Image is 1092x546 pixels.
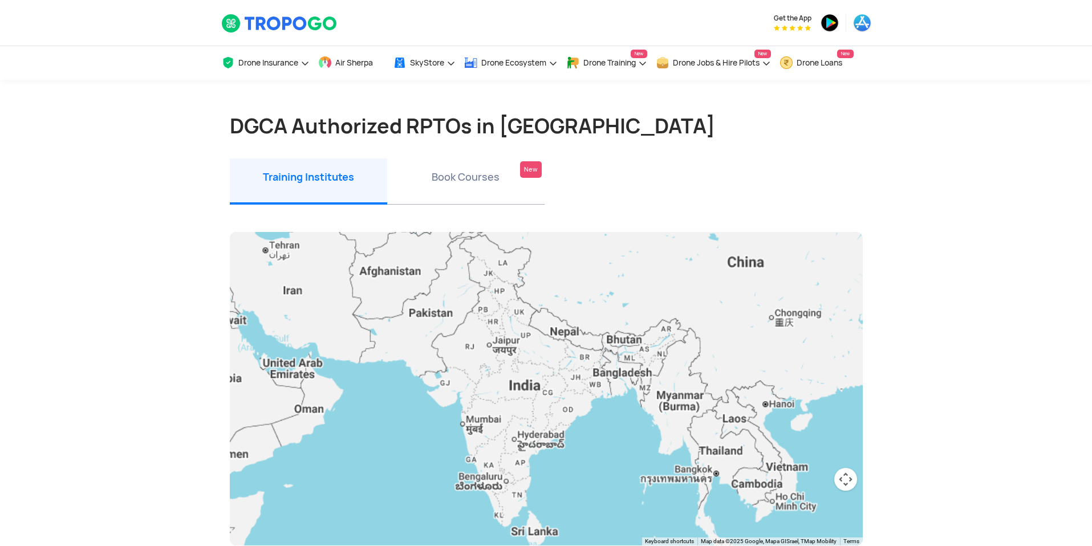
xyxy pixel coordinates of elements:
[780,46,854,80] a: Drone LoansNew
[233,531,270,545] a: Open this area in Google Maps (opens a new window)
[566,46,647,80] a: Drone TrainingNew
[821,14,839,32] img: ic_playstore.png
[238,58,298,67] span: Drone Insurance
[834,468,857,491] button: Map camera controls
[645,537,694,545] button: Keyboard shortcuts
[464,46,558,80] a: Drone Ecosystem
[221,46,310,80] a: Drone Insurance
[221,14,338,33] img: TropoGo Logo
[230,114,863,138] h1: DGCA Authorized RPTOs in [GEOGRAPHIC_DATA]
[335,58,373,67] span: Air Sherpa
[701,538,837,544] span: Map data ©2025 Google, Mapa GISrael, TMap Mobility
[774,25,811,31] img: App Raking
[318,46,384,80] a: Air Sherpa
[754,50,771,58] span: New
[481,58,546,67] span: Drone Ecosystem
[520,161,542,178] div: New
[837,50,854,58] span: New
[410,58,444,67] span: SkyStore
[673,58,760,67] span: Drone Jobs & Hire Pilots
[583,58,636,67] span: Drone Training
[387,158,545,205] li: Book Courses
[393,46,456,80] a: SkyStore
[853,14,871,32] img: ic_appstore.png
[843,538,859,544] a: Terms (opens in new tab)
[230,158,387,205] li: Training Institutes
[233,531,270,545] img: Google
[656,46,771,80] a: Drone Jobs & Hire PilotsNew
[797,58,842,67] span: Drone Loans
[774,14,811,23] span: Get the App
[631,50,647,58] span: New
